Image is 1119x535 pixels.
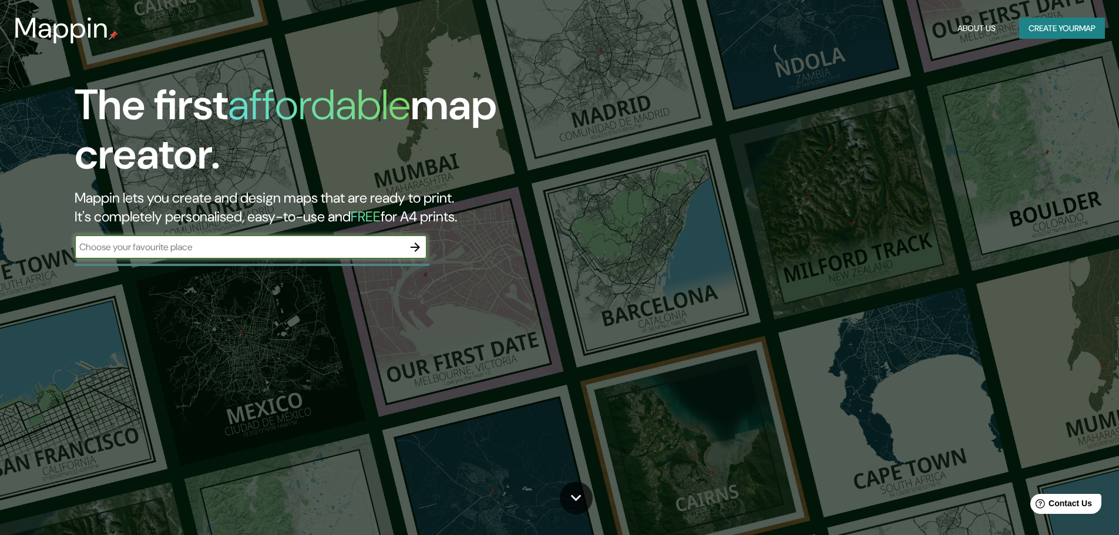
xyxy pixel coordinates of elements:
button: Create yourmap [1019,18,1105,39]
h5: FREE [351,207,381,226]
h3: Mappin [14,12,109,45]
h2: Mappin lets you create and design maps that are ready to print. It's completely personalised, eas... [75,189,634,226]
input: Choose your favourite place [75,240,404,254]
h1: The first map creator. [75,80,634,189]
button: About Us [953,18,1000,39]
iframe: Help widget launcher [1014,489,1106,522]
img: mappin-pin [109,31,118,40]
h1: affordable [228,78,411,132]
